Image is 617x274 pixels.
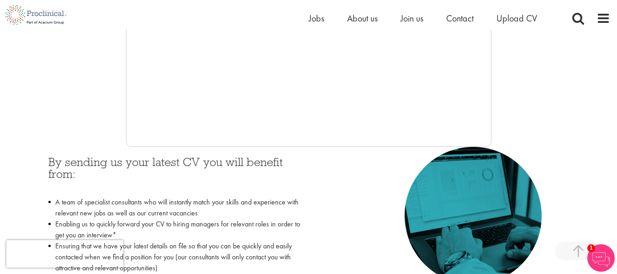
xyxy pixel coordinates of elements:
[48,156,302,192] h3: By sending us your latest CV you will benefit from:
[446,12,474,24] a: Contact
[6,240,123,268] iframe: reCAPTCHA
[48,197,302,219] li: A team of specialist consultants who will instantly match your skills and experience with relevan...
[48,219,302,241] li: Enabling us to quickly forward your CV to hiring managers for relevant roles in order to get you ...
[401,12,423,24] a: Join us
[347,12,378,24] a: About us
[309,12,324,24] a: Jobs
[496,12,537,24] a: Upload CV
[587,244,595,252] span: 1
[587,244,615,272] img: Chatbot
